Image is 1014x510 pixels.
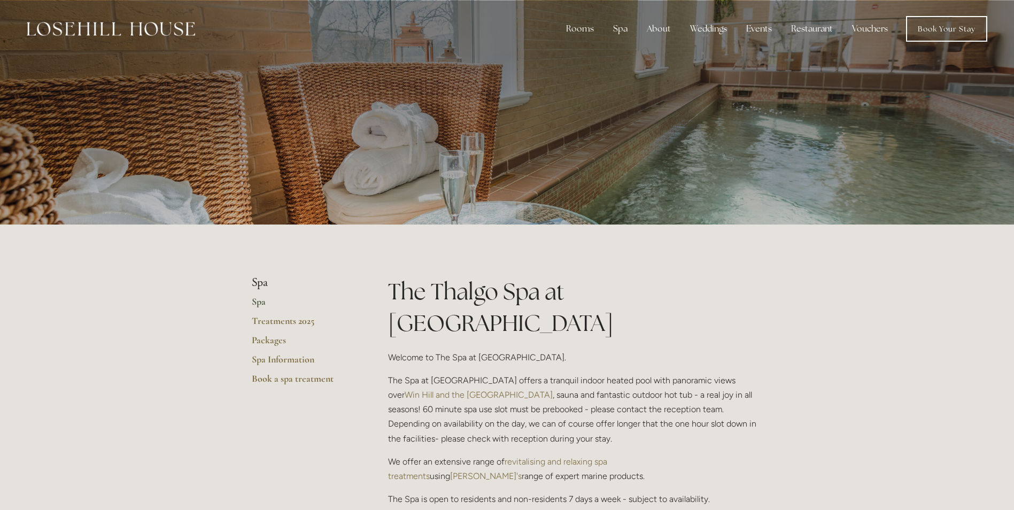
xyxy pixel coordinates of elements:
[252,296,354,315] a: Spa
[252,276,354,290] li: Spa
[906,16,987,42] a: Book Your Stay
[405,390,553,400] a: Win Hill and the [GEOGRAPHIC_DATA]
[252,353,354,373] a: Spa Information
[388,492,763,506] p: The Spa is open to residents and non-residents 7 days a week - subject to availability.
[252,315,354,334] a: Treatments 2025
[783,18,841,40] div: Restaurant
[738,18,780,40] div: Events
[605,18,636,40] div: Spa
[843,18,896,40] a: Vouchers
[558,18,602,40] div: Rooms
[450,471,522,481] a: [PERSON_NAME]'s
[388,373,763,446] p: The Spa at [GEOGRAPHIC_DATA] offers a tranquil indoor heated pool with panoramic views over , sau...
[388,454,763,483] p: We offer an extensive range of using range of expert marine products.
[638,18,679,40] div: About
[27,22,195,36] img: Losehill House
[252,373,354,392] a: Book a spa treatment
[252,334,354,353] a: Packages
[682,18,736,40] div: Weddings
[388,350,763,365] p: Welcome to The Spa at [GEOGRAPHIC_DATA].
[388,276,763,339] h1: The Thalgo Spa at [GEOGRAPHIC_DATA]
